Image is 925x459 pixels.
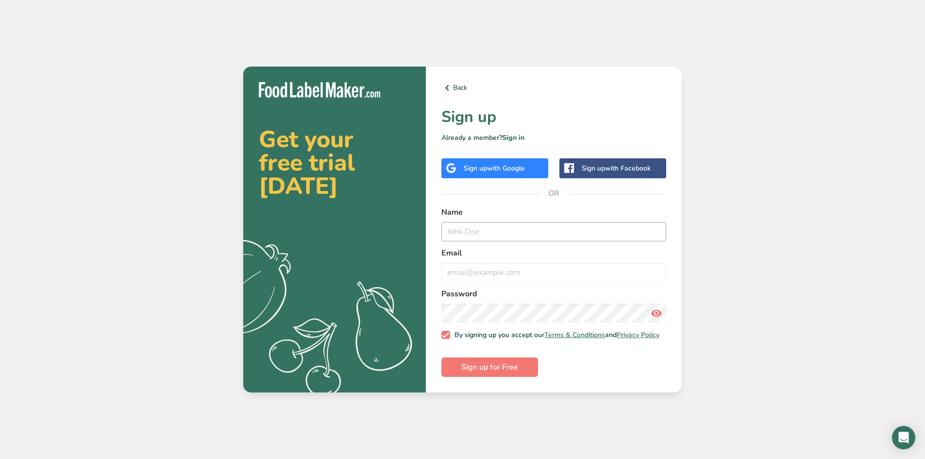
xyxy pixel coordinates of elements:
[450,331,660,340] span: By signing up you accept our and
[441,263,666,282] input: email@example.com
[441,288,666,300] label: Password
[464,163,525,173] div: Sign up
[487,164,525,173] span: with Google
[892,426,915,449] div: Open Intercom Messenger
[441,222,666,241] input: John Doe
[539,179,569,208] span: OR
[605,164,651,173] span: with Facebook
[461,361,518,373] span: Sign up for Free
[441,105,666,129] h1: Sign up
[441,133,666,143] p: Already a member?
[259,128,410,198] h2: Get your free trial [DATE]
[544,330,605,340] a: Terms & Conditions
[617,330,659,340] a: Privacy Policy
[502,133,524,142] a: Sign in
[441,357,538,377] button: Sign up for Free
[441,206,666,218] label: Name
[259,82,380,98] img: Food Label Maker
[441,247,666,259] label: Email
[582,163,651,173] div: Sign up
[441,82,666,94] a: Back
